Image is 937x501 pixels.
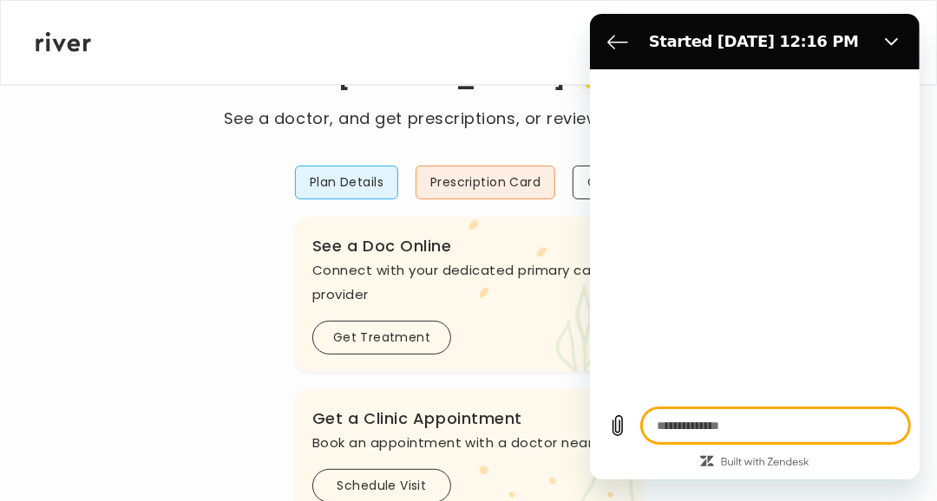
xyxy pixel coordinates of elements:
[416,166,555,199] button: Prescription Card
[312,258,625,307] p: Connect with your dedicated primary care provider
[312,321,451,355] button: Get Treatment
[312,431,625,455] p: Book an appointment with a doctor near you
[295,166,398,199] button: Plan Details
[312,234,625,258] h3: See a Doc Online
[573,166,680,199] button: Get Support
[590,14,920,479] iframe: Messaging window
[224,107,713,131] p: See a doctor, and get prescriptions, or review your benefits
[312,407,625,431] h3: Get a Clinic Appointment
